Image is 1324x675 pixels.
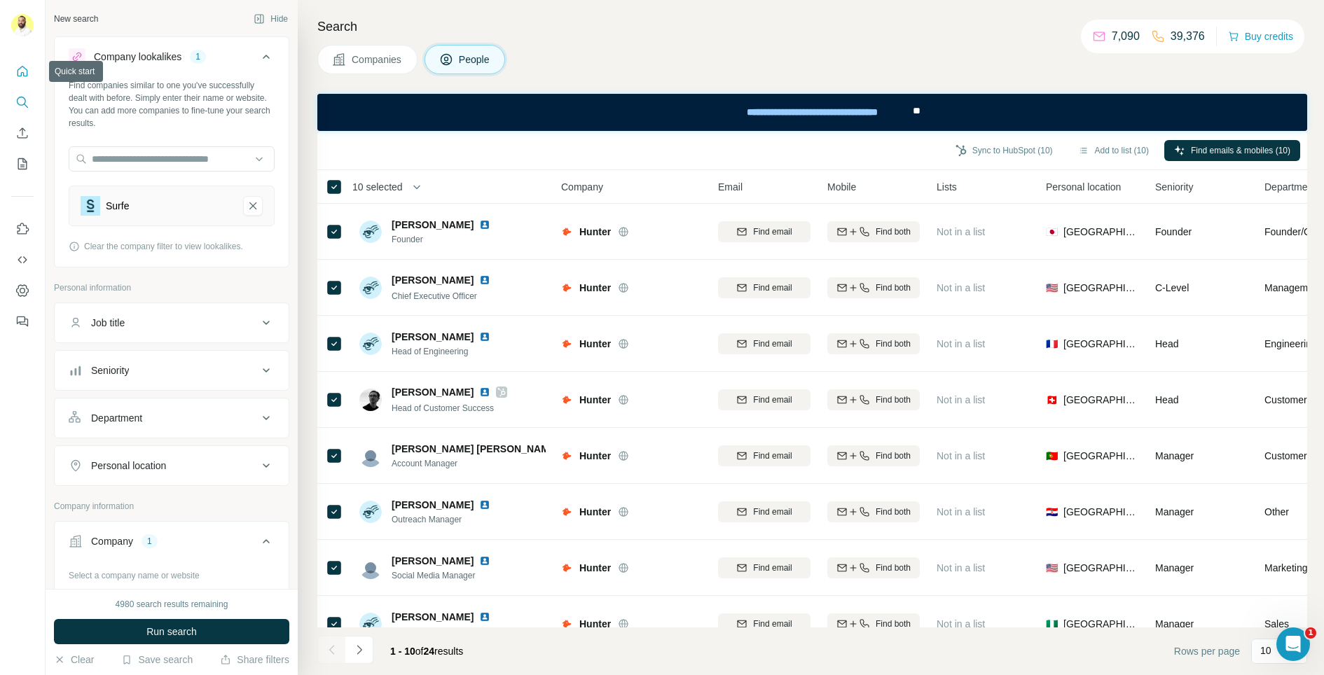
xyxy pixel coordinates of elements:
[937,562,985,573] span: Not in a list
[579,393,611,407] span: Hunter
[579,281,611,295] span: Hunter
[937,618,985,629] span: Not in a list
[54,500,289,513] p: Company information
[69,79,275,130] div: Find companies similar to one you've successfully dealt with before. Simply enter their name or w...
[146,625,197,639] span: Run search
[876,337,911,350] span: Find both
[94,50,181,64] div: Company lookalikes
[69,564,275,582] div: Select a company name or website
[392,554,474,568] span: [PERSON_NAME]
[579,225,611,239] span: Hunter
[1155,338,1178,349] span: Head
[244,8,298,29] button: Hide
[1264,180,1316,194] span: Department
[876,394,911,406] span: Find both
[753,618,792,630] span: Find email
[11,309,34,334] button: Feedback
[1155,226,1192,237] span: Founder
[876,225,911,238] span: Find both
[1155,180,1193,194] span: Seniority
[827,333,920,354] button: Find both
[479,499,490,510] img: LinkedIn logo
[827,389,920,410] button: Find both
[753,506,792,518] span: Find email
[1174,644,1240,658] span: Rows per page
[718,445,811,466] button: Find email
[561,394,572,405] img: Logo of Hunter
[561,506,572,517] img: Logo of Hunter
[1228,27,1293,46] button: Buy credits
[718,221,811,242] button: Find email
[1046,617,1058,631] span: 🇳🇬
[91,411,142,425] div: Department
[359,557,382,579] img: Avatar
[392,345,496,358] span: Head of Engineering
[11,247,34,272] button: Use Surfe API
[190,50,206,63] div: 1
[1155,562,1194,573] span: Manager
[352,180,403,194] span: 10 selected
[718,277,811,298] button: Find email
[1063,561,1138,575] span: [GEOGRAPHIC_DATA]
[415,646,424,657] span: of
[827,501,920,522] button: Find both
[359,277,382,299] img: Avatar
[55,306,289,340] button: Job title
[579,617,611,631] span: Hunter
[392,498,474,512] span: [PERSON_NAME]
[55,524,289,564] button: Company1
[54,13,98,25] div: New search
[1276,627,1310,661] iframe: Intercom live chat
[54,653,94,667] button: Clear
[718,501,811,522] button: Find email
[11,278,34,303] button: Dashboard
[392,403,494,413] span: Head of Customer Success
[359,389,382,411] img: Avatar
[718,333,811,354] button: Find email
[392,610,474,624] span: [PERSON_NAME]
[718,613,811,634] button: Find email
[827,277,920,298] button: Find both
[84,240,243,253] span: Clear the company filter to view lookalikes.
[1264,337,1317,351] span: Engineering
[220,653,289,667] button: Share filters
[11,14,34,36] img: Avatar
[359,613,382,635] img: Avatar
[937,338,985,349] span: Not in a list
[753,225,792,238] span: Find email
[54,281,289,294] p: Personal information
[1063,505,1138,519] span: [GEOGRAPHIC_DATA]
[561,338,572,349] img: Logo of Hunter
[753,337,792,350] span: Find email
[1063,449,1138,463] span: [GEOGRAPHIC_DATA]
[1264,281,1322,295] span: Management
[1164,140,1300,161] button: Find emails & mobiles (10)
[876,506,911,518] span: Find both
[1305,627,1316,639] span: 1
[317,94,1307,131] iframe: Banner
[876,618,911,630] span: Find both
[1063,281,1138,295] span: [GEOGRAPHIC_DATA]
[1155,450,1194,461] span: Manager
[827,445,920,466] button: Find both
[579,337,611,351] span: Hunter
[392,330,474,344] span: [PERSON_NAME]
[561,562,572,573] img: Logo of Hunter
[479,555,490,566] img: LinkedIn logo
[317,17,1307,36] h4: Search
[1155,394,1178,405] span: Head
[392,625,496,638] span: Sales Manager
[479,219,490,230] img: LinkedIn logo
[937,180,957,194] span: Lists
[390,646,463,657] span: results
[142,535,158,548] div: 1
[579,449,611,463] span: Hunter
[392,513,496,526] span: Outreach Manager
[718,389,811,410] button: Find email
[424,646,435,657] span: 24
[753,450,792,462] span: Find email
[827,180,856,194] span: Mobile
[81,196,100,216] img: Surfe-logo
[359,445,382,467] img: Avatar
